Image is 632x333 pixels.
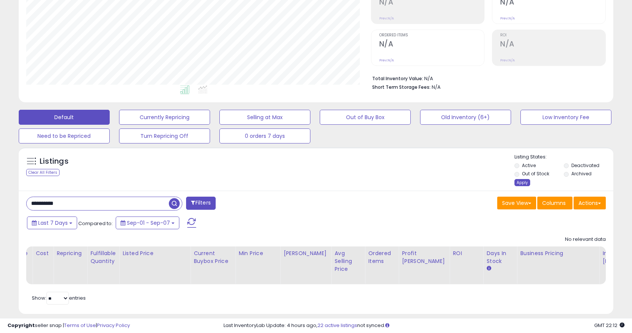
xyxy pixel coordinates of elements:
[32,294,86,302] span: Show: entries
[27,217,77,229] button: Last 7 Days
[537,197,572,209] button: Columns
[57,249,84,257] div: Repricing
[116,217,179,229] button: Sep-01 - Sep-07
[334,249,362,273] div: Avg Selling Price
[119,128,210,143] button: Turn Repricing Off
[522,170,549,177] label: Out of Stock
[372,75,423,82] b: Total Inventory Value:
[542,199,566,207] span: Columns
[486,265,491,272] small: Days In Stock.
[500,58,515,63] small: Prev: N/A
[219,110,310,125] button: Selling at Max
[19,128,110,143] button: Need to be Repriced
[522,162,536,169] label: Active
[379,40,484,50] h2: N/A
[283,249,328,257] div: [PERSON_NAME]
[78,220,113,227] span: Compared to:
[574,197,606,209] button: Actions
[36,249,50,257] div: Cost
[26,169,60,176] div: Clear All Filters
[594,322,625,329] span: 2025-09-16 22:12 GMT
[514,179,530,186] div: Apply
[402,249,446,265] div: Profit [PERSON_NAME]
[38,219,68,227] span: Last 7 Days
[379,16,394,21] small: Prev: N/A
[238,249,277,257] div: Min Price
[224,322,625,329] div: Last InventoryLab Update: 4 hours ago, not synced.
[432,84,441,91] span: N/A
[372,84,431,90] b: Short Term Storage Fees:
[453,249,480,257] div: ROI
[500,16,515,21] small: Prev: N/A
[514,154,613,161] p: Listing States:
[40,156,69,167] h5: Listings
[194,249,232,265] div: Current Buybox Price
[119,110,210,125] button: Currently Repricing
[16,249,29,257] div: Title
[500,40,605,50] h2: N/A
[520,249,596,257] div: Business Pricing
[186,197,215,210] button: Filters
[379,33,484,37] span: Ordered Items
[571,170,592,177] label: Archived
[19,110,110,125] button: Default
[486,249,514,265] div: Days In Stock
[320,110,411,125] button: Out of Buy Box
[64,322,96,329] a: Terms of Use
[7,322,130,329] div: seller snap | |
[571,162,599,169] label: Deactivated
[500,33,605,37] span: ROI
[7,322,35,329] strong: Copyright
[368,249,395,265] div: Ordered Items
[127,219,170,227] span: Sep-01 - Sep-07
[420,110,511,125] button: Old Inventory (6+)
[520,110,611,125] button: Low Inventory Fee
[219,128,310,143] button: 0 orders 7 days
[122,249,187,257] div: Listed Price
[97,322,130,329] a: Privacy Policy
[565,236,606,243] div: No relevant data
[379,58,394,63] small: Prev: N/A
[317,322,357,329] a: 22 active listings
[90,249,116,265] div: Fulfillable Quantity
[372,73,601,82] li: N/A
[497,197,536,209] button: Save View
